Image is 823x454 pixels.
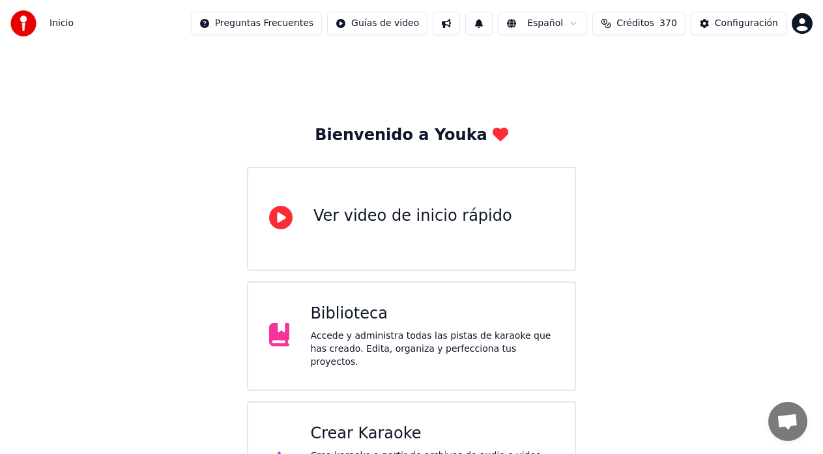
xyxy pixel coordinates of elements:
[592,12,686,35] button: Créditos370
[715,17,778,30] div: Configuración
[191,12,322,35] button: Preguntas Frecuentes
[327,12,427,35] button: Guías de video
[310,423,554,444] div: Crear Karaoke
[50,17,74,30] nav: breadcrumb
[310,330,554,369] div: Accede y administra todas las pistas de karaoke que has creado. Edita, organiza y perfecciona tus...
[310,304,554,324] div: Biblioteca
[659,17,677,30] span: 370
[315,125,508,146] div: Bienvenido a Youka
[10,10,36,36] img: youka
[50,17,74,30] span: Inicio
[691,12,787,35] button: Configuración
[313,206,512,227] div: Ver video de inicio rápido
[616,17,654,30] span: Créditos
[768,402,807,441] div: Chat abierto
